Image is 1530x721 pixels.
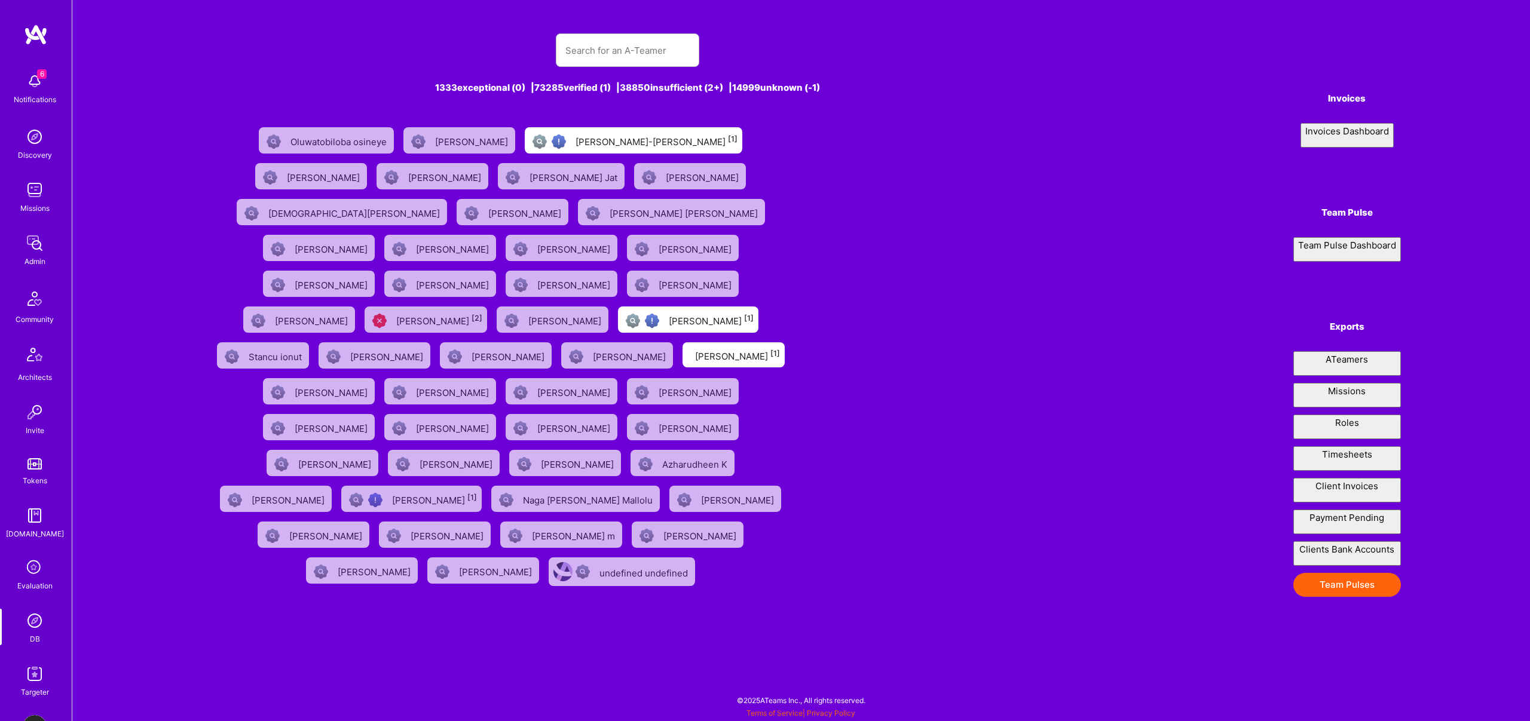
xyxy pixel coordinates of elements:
[435,133,510,148] div: [PERSON_NAME]
[659,419,734,435] div: [PERSON_NAME]
[250,158,372,194] a: Not Scrubbed[PERSON_NAME]
[16,313,54,326] div: Community
[1293,510,1401,534] button: Payment Pending
[258,266,380,302] a: Not Scrubbed[PERSON_NAME]
[295,419,370,435] div: [PERSON_NAME]
[627,517,748,553] a: Not Scrubbed[PERSON_NAME]
[25,255,45,268] div: Admin
[537,276,613,292] div: [PERSON_NAME]
[435,564,449,579] img: Not Scrubbed
[1293,573,1401,597] button: Team Pulses
[372,314,387,328] img: Unqualified
[486,481,665,517] a: Not ScrubbedNaga [PERSON_NAME] Mallolu
[392,242,406,256] img: Not Scrubbed
[17,579,53,592] div: Evaluation
[635,421,649,435] img: Not Scrubbed
[253,517,374,553] a: Not Scrubbed[PERSON_NAME]
[263,170,277,185] img: Not Scrubbed
[622,409,743,445] a: Not Scrubbed[PERSON_NAME]
[392,385,406,400] img: Not Scrubbed
[638,457,653,471] img: Not Scrubbed
[338,563,413,578] div: [PERSON_NAME]
[368,493,382,507] img: High Potential User
[659,276,734,292] div: [PERSON_NAME]
[459,563,534,578] div: [PERSON_NAME]
[23,474,47,487] div: Tokens
[666,168,741,184] div: [PERSON_NAME]
[677,493,691,507] img: Not Scrubbed
[613,302,763,338] a: Not fully vettedHigh Potential User[PERSON_NAME][1]
[464,206,479,220] img: Not Scrubbed
[553,562,573,581] img: User Avatar
[537,240,613,256] div: [PERSON_NAME]
[669,312,754,327] div: [PERSON_NAME]
[271,385,285,400] img: Not Scrubbed
[586,206,600,220] img: Not Scrubbed
[23,69,47,93] img: bell
[1293,415,1401,439] button: Roles
[506,170,520,185] img: Not Scrubbed
[532,527,617,542] div: [PERSON_NAME] m
[665,481,786,517] a: Not Scrubbed[PERSON_NAME]
[238,302,360,338] a: Not Scrubbed[PERSON_NAME]
[396,457,410,471] img: Not Scrubbed
[556,338,678,373] a: Not Scrubbed[PERSON_NAME]
[635,278,649,292] img: Not Scrubbed
[1293,351,1401,376] button: ATeamers
[552,134,566,149] img: High Potential User
[374,517,495,553] a: Not Scrubbed[PERSON_NAME]
[501,266,622,302] a: Not Scrubbed[PERSON_NAME]
[21,686,49,698] div: Targeter
[508,529,522,543] img: Not Scrubbed
[513,385,528,400] img: Not Scrubbed
[298,455,374,471] div: [PERSON_NAME]
[23,662,47,686] img: Skill Targeter
[212,338,314,373] a: Not ScrubbedStancu ionut
[262,445,383,481] a: Not Scrubbed[PERSON_NAME]
[20,284,49,313] img: Community
[265,529,280,543] img: Not Scrubbed
[770,349,780,358] sup: [1]
[420,455,495,471] div: [PERSON_NAME]
[350,348,426,363] div: [PERSON_NAME]
[495,517,627,553] a: Not Scrubbed[PERSON_NAME] m
[544,553,700,591] a: User AvatarNot Scrubbedundefined undefined
[24,24,48,45] img: logo
[27,458,42,470] img: tokens
[1293,123,1401,148] a: Invoices Dashboard
[314,564,328,579] img: Not Scrubbed
[314,338,435,373] a: Not Scrubbed[PERSON_NAME]
[501,230,622,266] a: Not Scrubbed[PERSON_NAME]
[1293,541,1401,566] button: Clients Bank Accounts
[626,445,739,481] a: Not ScrubbedAzharudheen K
[573,194,770,230] a: Not Scrubbed[PERSON_NAME] [PERSON_NAME]
[383,445,504,481] a: Not Scrubbed[PERSON_NAME]
[488,204,564,220] div: [PERSON_NAME]
[423,553,544,591] a: Not Scrubbed[PERSON_NAME]
[678,338,790,373] a: [PERSON_NAME][1]
[336,481,486,517] a: Not fully vettedHigh Potential User[PERSON_NAME][1]
[275,312,350,327] div: [PERSON_NAME]
[20,342,49,371] img: Architects
[541,455,616,471] div: [PERSON_NAME]
[728,134,738,143] sup: [1]
[599,564,690,579] div: undefined undefined
[1300,123,1394,148] button: Invoices Dashboard
[416,240,491,256] div: [PERSON_NAME]
[1293,93,1401,104] h4: Invoices
[626,314,640,328] img: Not fully vetted
[472,348,547,363] div: [PERSON_NAME]
[499,493,513,507] img: Not Scrubbed
[501,409,622,445] a: Not Scrubbed[PERSON_NAME]
[1293,207,1401,218] h4: Team Pulse
[513,242,528,256] img: Not Scrubbed
[746,708,855,717] span: |
[271,242,285,256] img: Not Scrubbed
[416,276,491,292] div: [PERSON_NAME]
[295,276,370,292] div: [PERSON_NAME]
[254,122,399,158] a: Not ScrubbedOluwatobiloba osineye
[18,149,52,161] div: Discovery
[435,338,556,373] a: Not Scrubbed[PERSON_NAME]
[492,302,613,338] a: Not Scrubbed[PERSON_NAME]
[1293,237,1401,262] a: Team Pulse Dashboard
